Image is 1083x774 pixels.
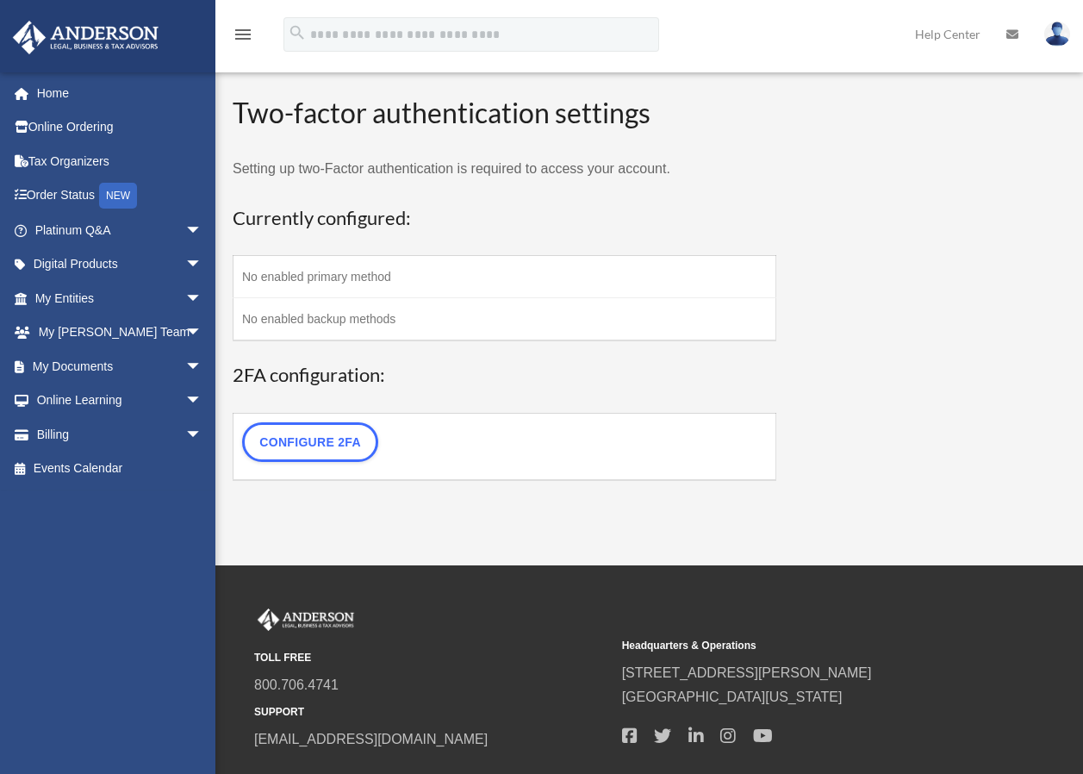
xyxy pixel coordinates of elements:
[622,690,843,704] a: [GEOGRAPHIC_DATA][US_STATE]
[12,178,228,214] a: Order StatusNEW
[99,183,137,209] div: NEW
[254,609,358,631] img: Anderson Advisors Platinum Portal
[254,703,610,721] small: SUPPORT
[12,213,228,247] a: Platinum Q&Aarrow_drop_down
[12,247,228,282] a: Digital Productsarrow_drop_down
[233,205,776,232] h3: Currently configured:
[185,281,220,316] span: arrow_drop_down
[233,24,253,45] i: menu
[233,30,253,45] a: menu
[233,256,776,298] td: No enabled primary method
[622,665,872,680] a: [STREET_ADDRESS][PERSON_NAME]
[288,23,307,42] i: search
[12,281,228,315] a: My Entitiesarrow_drop_down
[12,315,228,350] a: My [PERSON_NAME] Teamarrow_drop_down
[12,349,228,384] a: My Documentsarrow_drop_down
[233,362,776,389] h3: 2FA configuration:
[12,417,228,452] a: Billingarrow_drop_down
[622,637,978,655] small: Headquarters & Operations
[254,677,339,692] a: 800.706.4741
[12,144,228,178] a: Tax Organizers
[12,452,228,486] a: Events Calendar
[233,157,776,181] p: Setting up two-Factor authentication is required to access your account.
[185,349,220,384] span: arrow_drop_down
[233,298,776,341] td: No enabled backup methods
[185,417,220,453] span: arrow_drop_down
[12,76,228,110] a: Home
[185,213,220,248] span: arrow_drop_down
[242,422,378,462] a: Configure 2FA
[254,649,610,667] small: TOLL FREE
[8,21,164,54] img: Anderson Advisors Platinum Portal
[233,94,776,133] h2: Two-factor authentication settings
[185,384,220,419] span: arrow_drop_down
[185,247,220,283] span: arrow_drop_down
[254,732,488,746] a: [EMAIL_ADDRESS][DOMAIN_NAME]
[12,384,228,418] a: Online Learningarrow_drop_down
[185,315,220,351] span: arrow_drop_down
[1044,22,1070,47] img: User Pic
[12,110,228,145] a: Online Ordering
